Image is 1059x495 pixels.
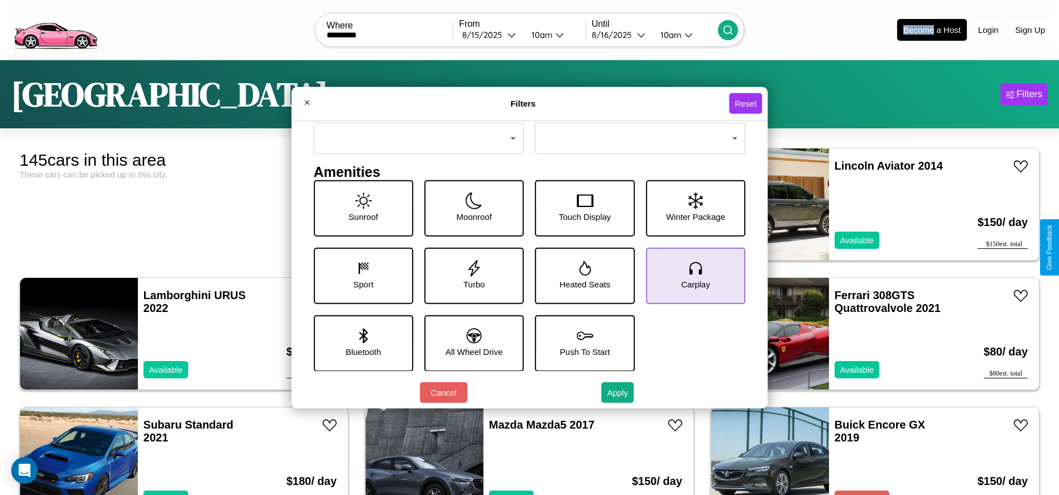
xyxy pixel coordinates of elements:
p: Available [840,233,874,248]
label: Until [592,19,718,29]
label: Where [327,21,453,31]
button: Login [972,20,1004,40]
h1: [GEOGRAPHIC_DATA] [11,71,328,117]
h4: Fuel [314,106,524,122]
h4: Amenities [314,164,746,180]
div: Filters [1017,89,1042,100]
p: Moonroof [457,209,492,224]
p: Carplay [681,276,710,291]
button: Apply [601,382,634,403]
div: 145 cars in this area [20,151,348,170]
p: Heated Seats [559,276,610,291]
p: Touch Display [559,209,611,224]
div: 8 / 15 / 2025 [462,30,507,40]
button: Reset [729,93,762,114]
h3: $ 80 / day [984,334,1028,369]
p: All Wheel Drive [445,344,503,359]
button: Cancel [420,382,467,403]
div: $ 80 est. total [984,369,1028,378]
p: Sunroof [349,209,378,224]
img: logo [8,6,102,52]
p: Turbo [463,276,485,291]
button: 10am [651,29,718,41]
p: Push To Start [560,344,610,359]
p: Winter Package [666,209,725,224]
p: Available [840,362,874,377]
div: 8 / 16 / 2025 [592,30,637,40]
button: Become a Host [897,19,967,41]
p: Bluetooth [346,344,381,359]
a: Subaru Standard 2021 [143,419,233,444]
h4: Filters [317,99,729,108]
div: 10am [526,30,555,40]
button: Sign Up [1010,20,1051,40]
h4: Transmission [535,106,746,122]
p: Sport [353,276,373,291]
a: Ferrari 308GTS Quattrovalvole 2021 [835,289,941,314]
div: $ 160 est. total [286,369,337,378]
a: Mazda Mazda5 2017 [489,419,595,431]
h3: $ 150 / day [977,205,1028,240]
a: Lamborghini URUS 2022 [143,289,246,314]
div: 10am [655,30,684,40]
label: From [459,19,585,29]
div: These cars can be picked up in this city. [20,170,348,179]
a: Lincoln Aviator 2014 [835,160,943,172]
div: Open Intercom Messenger [11,457,38,484]
button: 8/15/2025 [459,29,522,41]
div: $ 150 est. total [977,240,1028,249]
div: Give Feedback [1046,225,1053,270]
a: Buick Encore GX 2019 [835,419,925,444]
h3: $ 160 / day [286,334,337,369]
button: Filters [1000,83,1048,105]
p: Available [149,362,183,377]
button: 10am [523,29,586,41]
